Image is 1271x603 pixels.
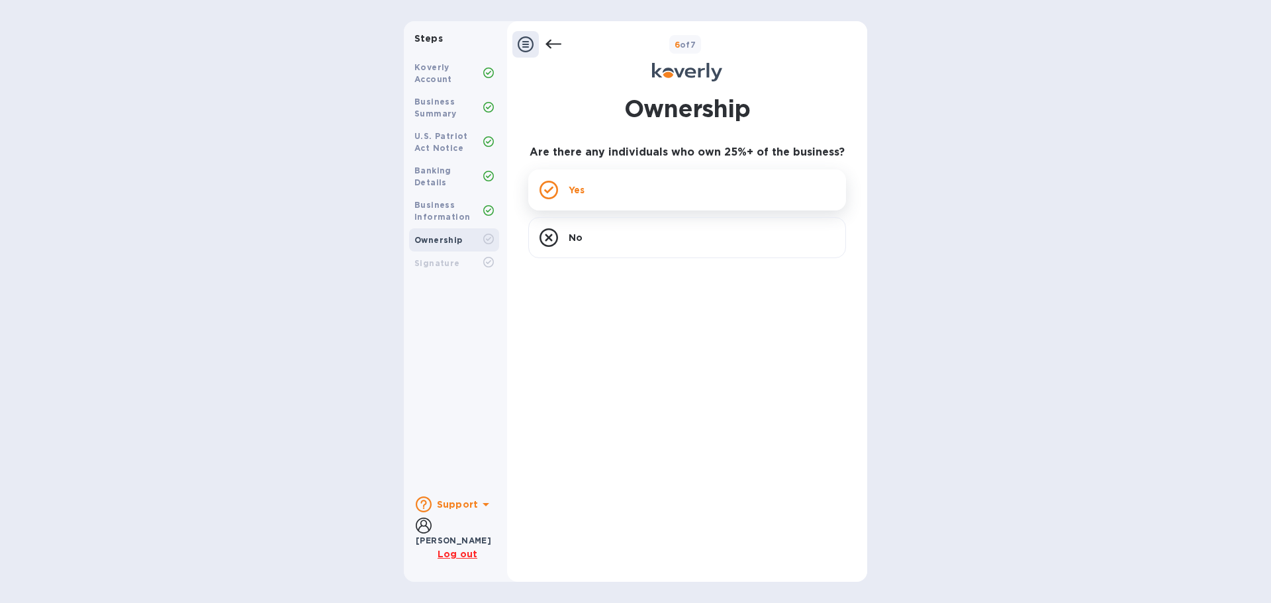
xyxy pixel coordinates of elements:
[437,499,478,510] b: Support
[675,40,680,50] span: 6
[624,92,750,125] h1: Ownership
[569,183,585,197] p: Yes
[414,235,463,245] b: Ownership
[414,258,460,268] b: Signature
[414,97,457,118] b: Business Summary
[414,165,451,187] b: Banking Details
[675,40,696,50] b: of 7
[414,33,443,44] b: Steps
[416,535,491,545] b: [PERSON_NAME]
[414,131,468,153] b: U.S. Patriot Act Notice
[528,146,846,159] h3: Are there any individuals who own 25%+ of the business?
[414,200,470,222] b: Business Information
[438,549,477,559] u: Log out
[569,231,583,244] p: No
[414,62,452,84] b: Koverly Account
